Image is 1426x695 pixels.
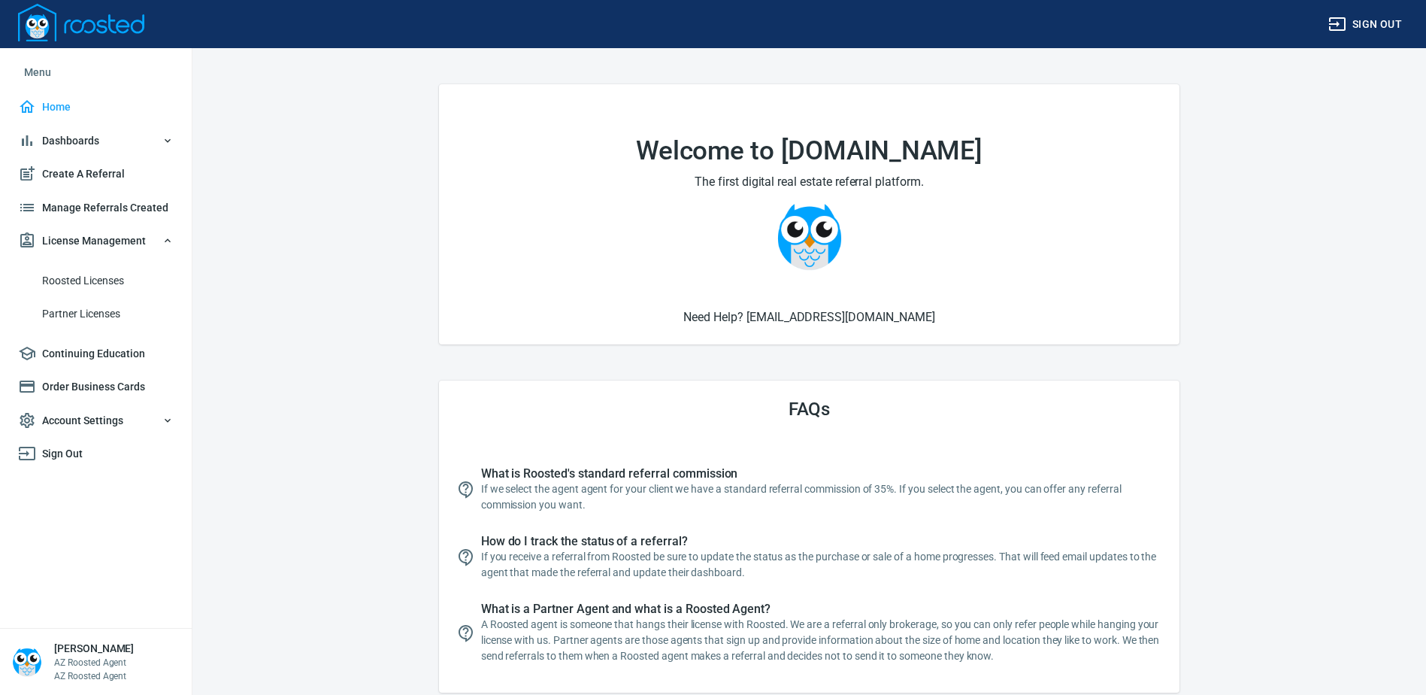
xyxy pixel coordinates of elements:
a: Continuing Education [12,337,180,371]
span: What is Roosted's standard referral commission [481,466,1162,481]
span: Dashboards [18,132,174,150]
a: Sign Out [12,437,180,471]
p: AZ Roosted Agent [54,656,134,669]
h1: Welcome to [DOMAIN_NAME] [475,136,1144,166]
a: Partner Licenses [12,297,180,331]
span: License Management [18,232,174,250]
span: Sign out [1328,15,1402,34]
h2: The first digital real estate referral platform. [475,172,1144,191]
button: Account Settings [12,404,180,438]
img: Logo [18,4,144,41]
button: Dashboards [12,124,180,158]
span: Continuing Education [18,344,174,363]
button: License Management [12,224,180,258]
iframe: Chat [1362,627,1415,684]
span: Create A Referral [18,165,174,184]
button: Sign out [1322,11,1408,38]
p: If we select the agent agent for your client we have a standard referral commission of 35%. If yo... [481,481,1162,513]
p: A Roosted agent is someone that hangs their license with Roosted. We are a referral only brokerag... [481,617,1162,664]
span: How do I track the status of a referral? [481,534,1162,549]
p: AZ Roosted Agent [54,669,134,683]
li: Menu [12,54,180,90]
span: Order Business Cards [18,378,174,396]
span: Sign Out [18,445,174,463]
h3: FAQs [457,399,1162,420]
span: What is a Partner Agent and what is a Roosted Agent? [481,602,1162,617]
h6: [PERSON_NAME] [54,641,134,656]
a: Manage Referrals Created [12,191,180,225]
img: Person [12,647,42,677]
a: Home [12,90,180,124]
span: Partner Licenses [42,305,174,323]
a: Order Business Cards [12,370,180,404]
span: Home [18,98,174,117]
h6: Need Help? [EMAIL_ADDRESS][DOMAIN_NAME] [457,308,1162,326]
img: Owlie [776,203,843,271]
span: Roosted Licenses [42,272,174,290]
a: Roosted Licenses [12,264,180,298]
a: Create A Referral [12,157,180,191]
p: If you receive a referral from Roosted be sure to update the status as the purchase or sale of a ... [481,549,1162,581]
span: Manage Referrals Created [18,199,174,217]
span: Account Settings [18,411,174,430]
